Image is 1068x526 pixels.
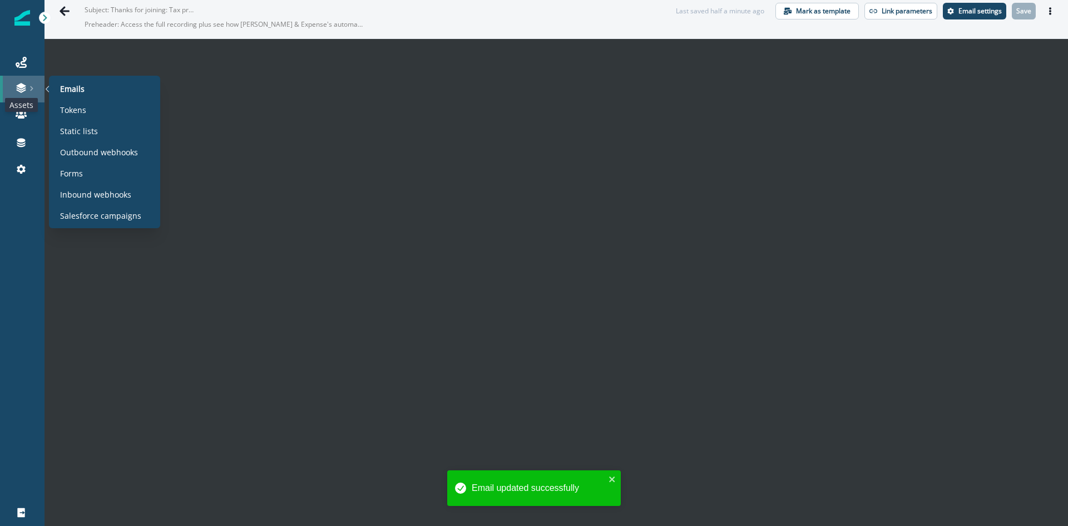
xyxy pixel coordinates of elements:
[796,7,851,15] p: Mark as template
[60,104,86,116] p: Tokens
[1012,3,1036,19] button: Save
[53,80,156,97] a: Emails
[609,475,616,484] button: close
[60,168,83,179] p: Forms
[60,210,141,222] p: Salesforce campaigns
[1041,3,1059,19] button: Actions
[1016,7,1031,15] p: Save
[53,207,156,224] a: Salesforce campaigns
[53,165,156,181] a: Forms
[775,3,859,19] button: Mark as template
[472,481,605,495] div: Email updated successfully
[85,15,363,34] p: Preheader: Access the full recording plus see how [PERSON_NAME] & Expense's automated receipt col...
[53,101,156,118] a: Tokens
[676,6,764,16] div: Last saved half a minute ago
[53,122,156,139] a: Static lists
[53,186,156,203] a: Inbound webhooks
[85,1,196,15] p: Subject: Thanks for joining: Tax prep made simple
[60,83,85,95] p: Emails
[958,7,1002,15] p: Email settings
[60,189,131,200] p: Inbound webhooks
[53,144,156,160] a: Outbound webhooks
[14,10,30,26] img: Inflection
[882,7,932,15] p: Link parameters
[943,3,1006,19] button: Settings
[864,3,937,19] button: Link parameters
[60,125,98,137] p: Static lists
[60,146,138,158] p: Outbound webhooks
